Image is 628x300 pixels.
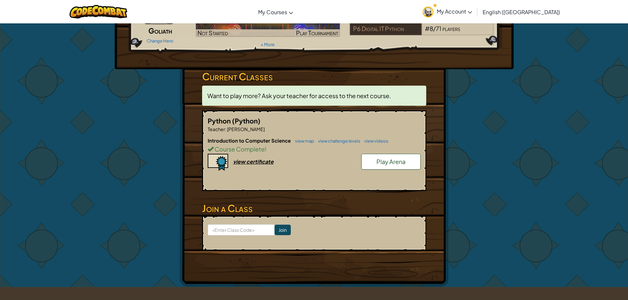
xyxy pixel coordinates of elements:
span: 71 [436,25,441,32]
h3: Join a Class [202,201,426,216]
a: view challenge levels [315,138,360,144]
img: certificate-icon.png [208,154,228,171]
span: # [425,25,430,32]
span: ! [265,145,266,153]
img: CodeCombat logo [70,5,127,18]
input: Join [275,225,291,235]
span: (Python) [232,117,260,125]
span: 8 [430,25,433,32]
a: English ([GEOGRAPHIC_DATA]) [479,3,563,21]
span: English ([GEOGRAPHIC_DATA]) [483,9,560,15]
span: : [225,126,226,132]
span: Course Complete [214,145,265,153]
span: Goliath [148,26,172,35]
a: Change Hero [147,38,173,43]
span: Not Started [197,29,228,37]
a: My Account [419,1,475,22]
span: players [442,25,460,32]
span: Play Tournament [296,29,338,37]
a: view certificate [208,158,274,165]
img: avatar [423,7,434,17]
a: My Courses [255,3,296,21]
span: Play Arena [376,158,405,165]
a: + More [261,42,275,47]
span: Introduction to Computer Science [208,137,292,144]
a: view map [292,138,314,144]
input: <Enter Class Code> [208,224,275,235]
h3: Current Classes [202,69,426,84]
span: Want to play more? Ask your teacher for access to the next course. [207,92,391,99]
img: Golden Goal [196,12,340,37]
span: Python [208,117,232,125]
div: view certificate [233,158,274,165]
span: / [433,25,436,32]
span: My Courses [258,9,287,15]
a: view videos [361,138,388,144]
span: Teacher [208,126,225,132]
a: P6 Digital IT Python#8/71players [350,29,494,37]
a: Not StartedPlay Tournament [196,12,340,37]
div: P6 Digital IT Python [350,23,422,35]
span: [PERSON_NAME] [226,126,265,132]
span: My Account [437,8,472,15]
